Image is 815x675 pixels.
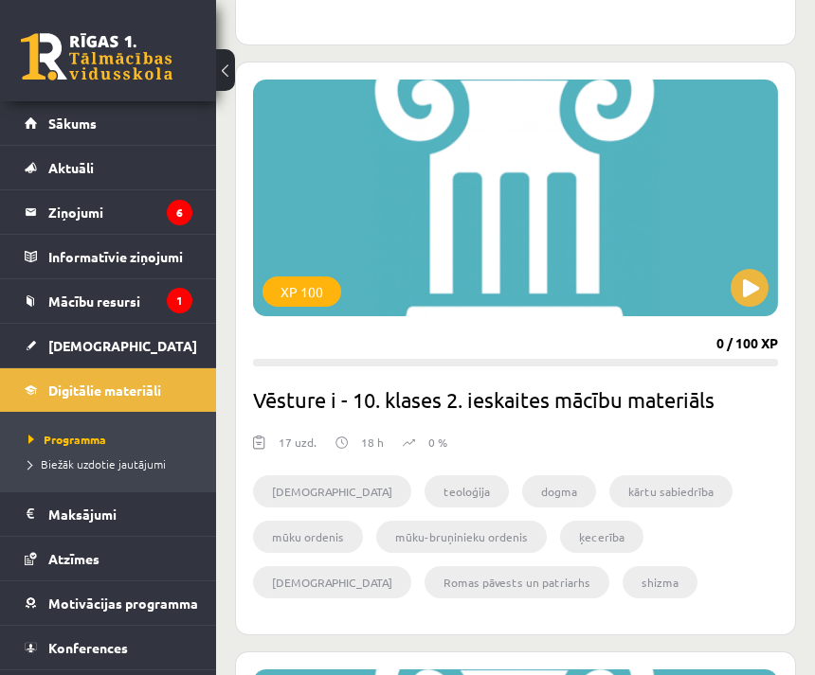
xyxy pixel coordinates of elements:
span: Aktuāli [48,159,94,176]
span: Konferences [48,639,128,656]
a: Mācību resursi [25,279,192,323]
a: Atzīmes [25,537,192,580]
a: Sākums [25,101,192,145]
li: [DEMOGRAPHIC_DATA] [253,475,411,507]
li: teoloģija [425,475,509,507]
p: 0 % [428,434,447,451]
a: Ziņojumi6 [25,190,192,234]
a: Biežāk uzdotie jautājumi [28,455,197,472]
li: mūku ordenis [253,521,363,553]
div: XP 100 [263,276,341,307]
a: Aktuāli [25,146,192,189]
a: [DEMOGRAPHIC_DATA] [25,324,192,367]
i: 6 [167,200,192,225]
span: Motivācijas programma [48,595,198,612]
span: [DEMOGRAPHIC_DATA] [48,337,197,354]
span: Digitālie materiāli [48,382,161,399]
span: Programma [28,432,106,447]
li: mūku-bruņinieku ordenis [376,521,547,553]
a: Motivācijas programma [25,581,192,625]
li: kārtu sabiedrība [609,475,733,507]
a: Maksājumi [25,492,192,536]
div: 17 uzd. [279,434,317,462]
a: Rīgas 1. Tālmācības vidusskola [21,33,172,80]
span: Sākums [48,115,97,132]
legend: Informatīvie ziņojumi [48,235,192,278]
a: Digitālie materiāli [25,368,192,412]
li: [DEMOGRAPHIC_DATA] [253,566,411,598]
a: Informatīvie ziņojumi1 [25,235,192,278]
p: 18 h [361,434,384,451]
legend: Maksājumi [48,492,192,536]
a: Programma [28,431,197,448]
li: shizma [623,566,697,598]
a: Konferences [25,626,192,669]
span: Biežāk uzdotie jautājumi [28,456,166,471]
legend: Ziņojumi [48,190,192,234]
li: dogma [522,475,596,507]
span: Mācību resursi [48,293,140,310]
span: Atzīmes [48,550,100,567]
h2: Vēsture i - 10. klases 2. ieskaites mācību materiāls [253,378,778,420]
li: Romas pāvests un patriarhs [425,566,609,598]
i: 1 [167,288,192,313]
li: ķecerība [560,521,643,553]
